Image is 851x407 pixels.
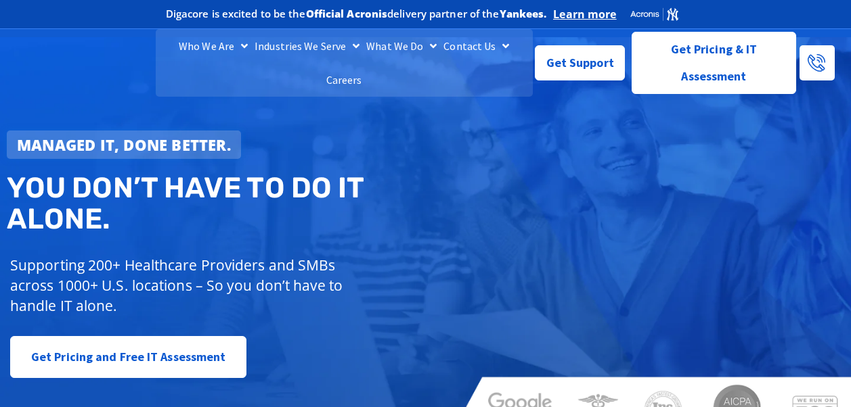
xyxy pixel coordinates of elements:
[251,29,363,63] a: Industries We Serve
[553,7,616,21] a: Learn more
[632,32,796,94] a: Get Pricing & IT Assessment
[323,63,366,97] a: Careers
[156,29,533,97] nav: Menu
[31,343,225,370] span: Get Pricing and Free IT Assessment
[440,29,512,63] a: Contact Us
[175,29,251,63] a: Who We Are
[20,46,97,79] img: DigaCore Technology Consulting
[642,36,785,90] span: Get Pricing & IT Assessment
[10,336,246,378] a: Get Pricing and Free IT Assessment
[7,130,241,159] a: Managed IT, done better.
[500,7,547,20] b: Yankees.
[166,9,547,19] h2: Digacore is excited to be the delivery partner of the
[535,45,625,80] a: Get Support
[10,255,357,316] p: Supporting 200+ Healthcare Providers and SMBs across 1000+ U.S. locations – So you don’t have to ...
[630,7,680,22] img: Acronis
[546,49,614,76] span: Get Support
[363,29,440,63] a: What We Do
[7,172,435,235] h2: You don’t have to do IT alone.
[17,135,231,155] strong: Managed IT, done better.
[306,7,388,20] b: Official Acronis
